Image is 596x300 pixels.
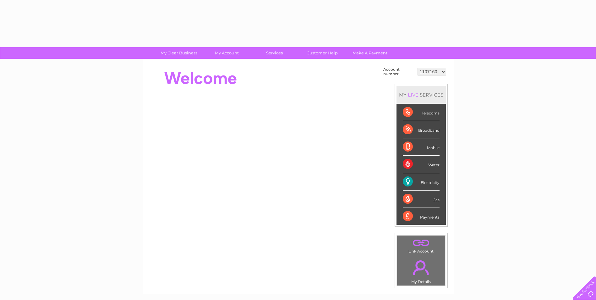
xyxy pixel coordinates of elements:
a: Make A Payment [344,47,396,59]
a: . [399,237,444,248]
a: Services [249,47,300,59]
td: Account number [382,66,416,78]
a: My Account [201,47,253,59]
div: Payments [403,208,440,225]
div: Electricity [403,173,440,191]
td: My Details [397,255,446,286]
a: My Clear Business [153,47,205,59]
div: Telecoms [403,104,440,121]
a: . [399,257,444,279]
div: MY SERVICES [396,86,446,104]
div: LIVE [407,92,420,98]
div: Water [403,156,440,173]
div: Mobile [403,138,440,156]
div: Gas [403,191,440,208]
a: Customer Help [296,47,348,59]
td: Link Account [397,235,446,255]
div: Broadband [403,121,440,138]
